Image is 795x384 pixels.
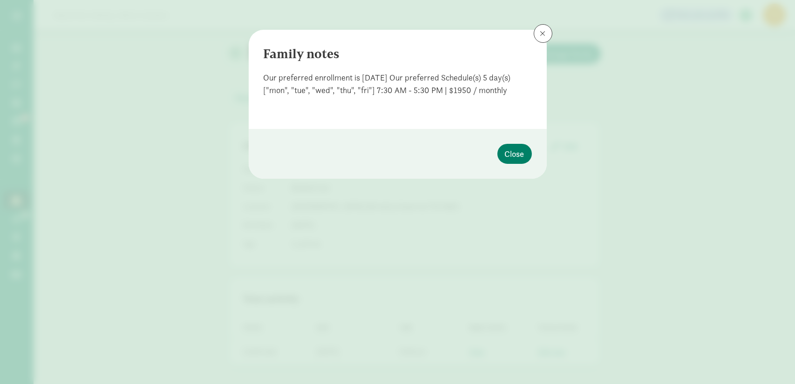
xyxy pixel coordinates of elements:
[264,71,532,96] div: Our preferred enrollment is [DATE] Our preferred Schedule(s) 5 day(s) ["mon", "tue", "wed", "thu"...
[505,148,524,160] span: Close
[748,339,795,384] iframe: Chat Widget
[264,45,532,64] div: Family notes
[497,144,532,164] button: Close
